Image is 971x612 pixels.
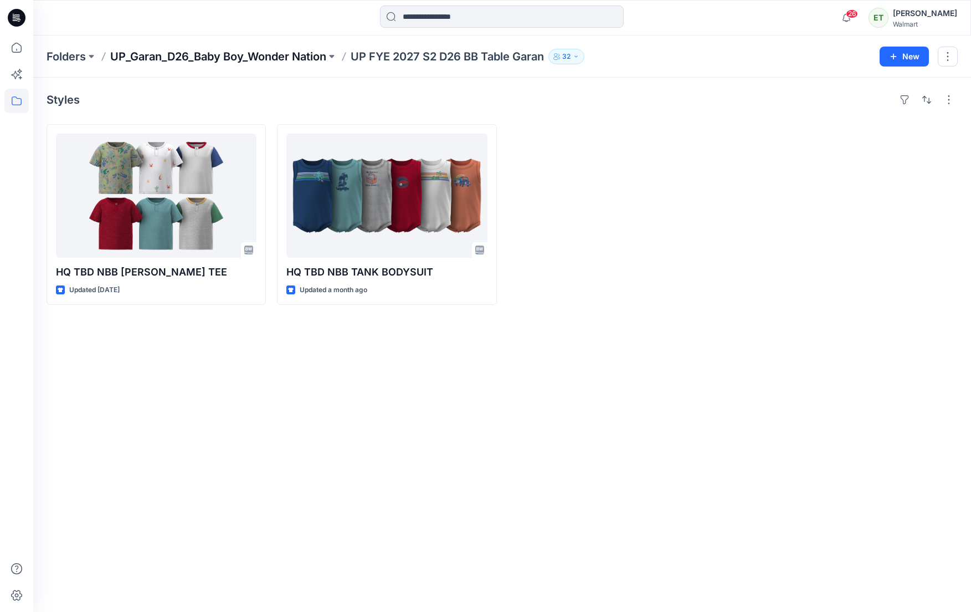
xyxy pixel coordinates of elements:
p: Updated a month ago [300,284,367,296]
p: Updated [DATE] [69,284,120,296]
a: Folders [47,49,86,64]
span: 26 [846,9,858,18]
p: HQ TBD NBB TANK BODYSUIT [286,264,487,280]
a: HQ TBD NBB TANK BODYSUIT [286,134,487,258]
h4: Styles [47,93,80,106]
div: [PERSON_NAME] [893,7,957,20]
button: 32 [548,49,584,64]
a: HQ TBD NBB HENLY TEE [56,134,256,258]
p: UP FYE 2027 S2 D26 BB Table Garan [351,49,544,64]
a: UP_Garan_D26_Baby Boy_Wonder Nation [110,49,326,64]
p: 32 [562,50,571,63]
div: ET [869,8,888,28]
div: Walmart [893,20,957,28]
p: HQ TBD NBB [PERSON_NAME] TEE [56,264,256,280]
button: New [880,47,929,67]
